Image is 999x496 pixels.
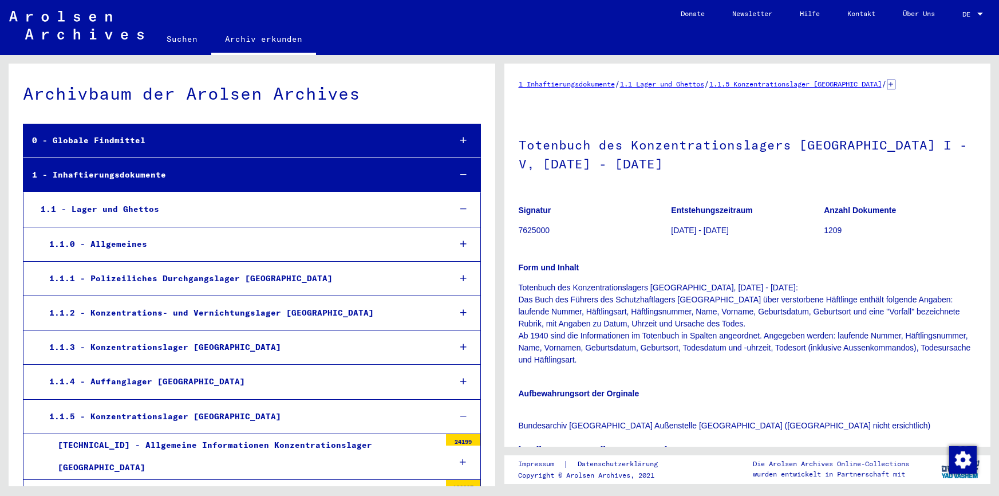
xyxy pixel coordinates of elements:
[824,206,896,215] b: Anzahl Dokumente
[9,11,144,40] img: Arolsen_neg.svg
[962,10,975,18] span: DE
[671,225,823,237] p: [DATE] - [DATE]
[519,408,977,456] p: Bundesarchiv [GEOGRAPHIC_DATA] Außenstelle [GEOGRAPHIC_DATA] ([GEOGRAPHIC_DATA] nicht ersichtlich...
[519,119,977,188] h1: Totenbuch des Konzentrationslagers [GEOGRAPHIC_DATA] I - V, [DATE] - [DATE]
[211,25,316,55] a: Archiv erkunden
[824,225,976,237] p: 1209
[518,470,672,481] p: Copyright © Arolsen Archives, 2021
[753,469,909,479] p: wurden entwickelt in Partnerschaft mit
[446,480,480,491] div: 136307
[519,389,639,398] b: Aufbewahrungsort der Orginale
[882,78,887,89] span: /
[620,80,704,88] a: 1.1 Lager und Ghettos
[753,459,909,469] p: Die Arolsen Archives Online-Collections
[939,455,982,483] img: yv_logo.png
[23,81,481,107] div: Archivbaum der Arolsen Archives
[949,446,977,474] img: Zustimmung ändern
[41,267,441,290] div: 1.1.1 - Polizeiliches Durchgangslager [GEOGRAPHIC_DATA]
[519,206,551,215] b: Signatur
[519,80,615,88] a: 1 Inhaftierungsdokumente
[41,302,441,324] div: 1.1.2 - Konzentrations- und Vernichtungslager [GEOGRAPHIC_DATA]
[704,78,709,89] span: /
[41,371,441,393] div: 1.1.4 - Auffanglager [GEOGRAPHIC_DATA]
[519,282,977,366] p: Totenbuch des Konzentrationslagers [GEOGRAPHIC_DATA], [DATE] - [DATE]: Das Buch des Führers des S...
[32,198,441,221] div: 1.1 - Lager und Ghettos
[41,233,441,255] div: 1.1.0 - Allgemeines
[41,336,441,359] div: 1.1.3 - Konzentrationslager [GEOGRAPHIC_DATA]
[568,458,672,470] a: Datenschutzerklärung
[518,458,563,470] a: Impressum
[671,206,752,215] b: Entstehungszeitraum
[518,458,672,470] div: |
[153,25,211,53] a: Suchen
[615,78,620,89] span: /
[23,129,441,152] div: 0 - Globale Findmittel
[519,225,671,237] p: 7625000
[23,164,441,186] div: 1 - Inhaftierungsdokumente
[709,80,882,88] a: 1.1.5 Konzentrationslager [GEOGRAPHIC_DATA]
[519,263,579,272] b: Form und Inhalt
[49,434,440,479] div: [TECHNICAL_ID] - Allgemeine Informationen Konzentrationslager [GEOGRAPHIC_DATA]
[949,446,976,473] div: Zustimmung ändern
[446,434,480,446] div: 24199
[41,406,441,428] div: 1.1.5 - Konzentrationslager [GEOGRAPHIC_DATA]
